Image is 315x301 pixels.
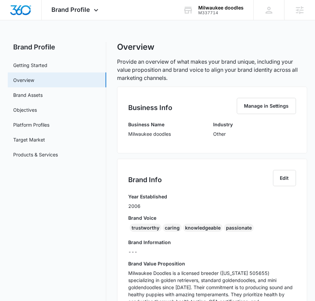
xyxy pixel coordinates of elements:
a: Platform Profiles [13,121,49,128]
div: account id [198,10,244,15]
div: caring [163,224,182,232]
h1: Overview [117,42,154,52]
h3: Business Name [128,121,171,128]
p: Provide an overview of what makes your brand unique, including your value proposition and brand v... [117,58,307,82]
div: passionate [224,224,254,232]
h3: Industry [213,121,233,128]
h3: Brand Voice [128,214,296,221]
a: Objectives [13,106,37,113]
h2: Business Info [128,103,172,113]
h2: Brand Profile [8,42,106,52]
a: Target Market [13,136,45,143]
p: Milwaukee doodles [128,130,171,137]
button: Manage in Settings [237,98,296,114]
a: Overview [13,77,34,84]
h3: Brand Value Proposition [128,260,296,267]
h3: Year Established [128,193,167,200]
h3: Brand Information [128,239,296,246]
p: Other [213,130,233,137]
div: knowledgeable [183,224,223,232]
a: Brand Assets [13,91,43,99]
button: Edit [273,170,296,186]
p: 2006 [128,202,167,210]
a: Getting Started [13,62,47,69]
div: account name [198,5,244,10]
a: Products & Services [13,151,58,158]
div: trustworthy [130,224,161,232]
h2: Brand Info [128,175,162,185]
p: --- [128,248,296,255]
span: Brand Profile [52,6,90,13]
